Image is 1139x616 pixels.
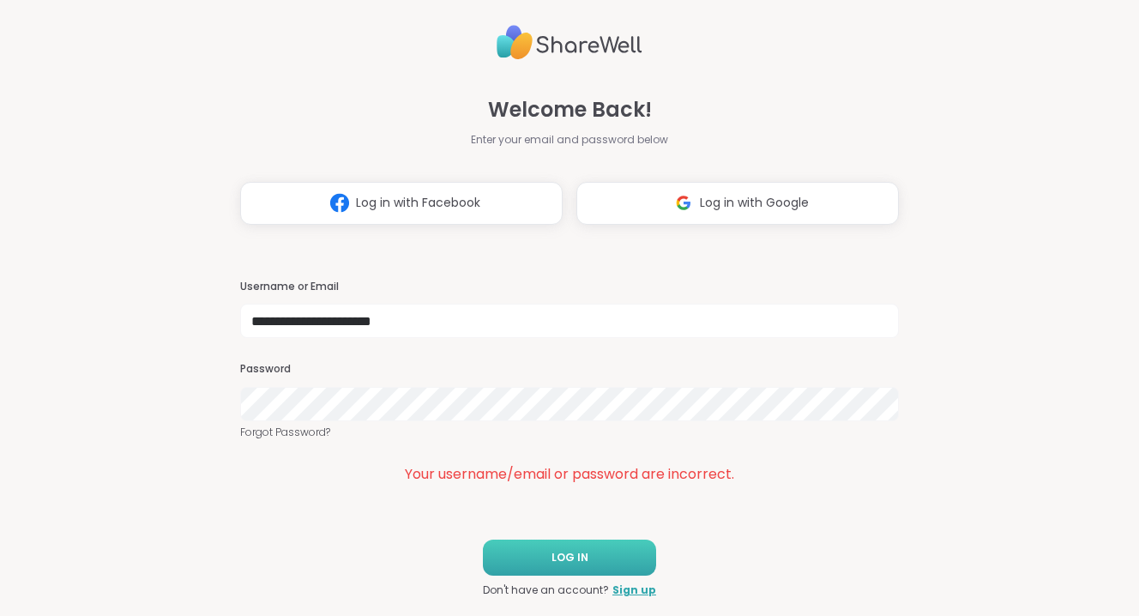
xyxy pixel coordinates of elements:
[612,583,656,598] a: Sign up
[240,182,563,225] button: Log in with Facebook
[356,194,480,212] span: Log in with Facebook
[497,18,642,67] img: ShareWell Logo
[471,132,668,148] span: Enter your email and password below
[488,94,652,125] span: Welcome Back!
[483,540,656,576] button: LOG IN
[240,280,899,294] h3: Username or Email
[483,583,609,598] span: Don't have an account?
[323,187,356,219] img: ShareWell Logomark
[240,362,899,377] h3: Password
[240,464,899,485] div: Your username/email or password are incorrect.
[551,550,588,565] span: LOG IN
[240,425,899,440] a: Forgot Password?
[667,187,700,219] img: ShareWell Logomark
[576,182,899,225] button: Log in with Google
[700,194,809,212] span: Log in with Google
